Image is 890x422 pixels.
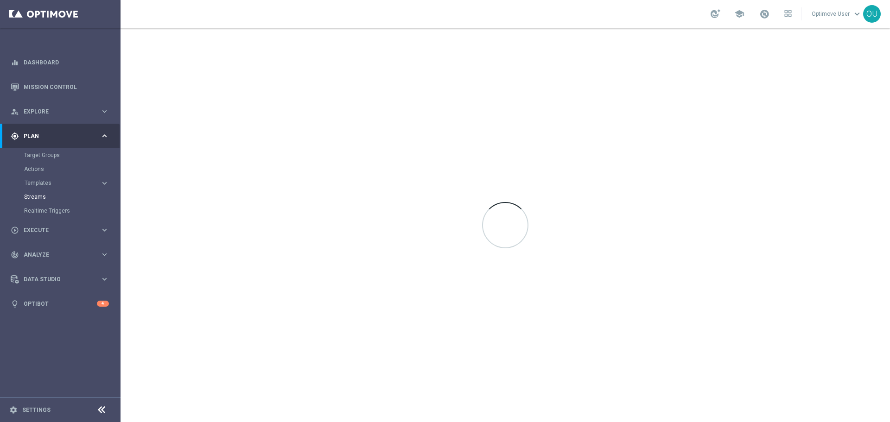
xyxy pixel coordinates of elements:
[11,107,19,116] i: person_search
[852,9,862,19] span: keyboard_arrow_down
[100,107,109,116] i: keyboard_arrow_right
[11,226,19,234] i: play_circle_outline
[10,227,109,234] button: play_circle_outline Execute keyboard_arrow_right
[24,179,109,187] button: Templates keyboard_arrow_right
[11,226,100,234] div: Execute
[734,9,744,19] span: school
[100,179,109,188] i: keyboard_arrow_right
[25,180,100,186] div: Templates
[11,132,100,140] div: Plan
[24,162,120,176] div: Actions
[11,251,19,259] i: track_changes
[100,132,109,140] i: keyboard_arrow_right
[100,250,109,259] i: keyboard_arrow_right
[24,193,96,201] a: Streams
[24,207,96,214] a: Realtime Triggers
[10,276,109,283] button: Data Studio keyboard_arrow_right
[24,176,120,190] div: Templates
[11,275,100,283] div: Data Studio
[11,50,109,75] div: Dashboard
[100,226,109,234] i: keyboard_arrow_right
[9,406,18,414] i: settings
[811,7,863,21] a: Optimove Userkeyboard_arrow_down
[10,83,109,91] button: Mission Control
[11,300,19,308] i: lightbulb
[24,252,100,258] span: Analyze
[24,204,120,218] div: Realtime Triggers
[25,180,91,186] span: Templates
[11,107,100,116] div: Explore
[10,300,109,308] button: lightbulb Optibot 4
[24,165,96,173] a: Actions
[10,132,109,140] button: gps_fixed Plan keyboard_arrow_right
[24,227,100,233] span: Execute
[11,251,100,259] div: Analyze
[11,75,109,99] div: Mission Control
[24,190,120,204] div: Streams
[24,50,109,75] a: Dashboard
[11,132,19,140] i: gps_fixed
[24,109,100,114] span: Explore
[97,301,109,307] div: 4
[11,291,109,316] div: Optibot
[24,291,97,316] a: Optibot
[863,5,881,23] div: OU
[24,277,100,282] span: Data Studio
[11,58,19,67] i: equalizer
[24,148,120,162] div: Target Groups
[10,251,109,258] button: track_changes Analyze keyboard_arrow_right
[24,151,96,159] a: Target Groups
[10,108,109,115] button: person_search Explore keyboard_arrow_right
[24,133,100,139] span: Plan
[22,407,51,413] a: Settings
[100,275,109,283] i: keyboard_arrow_right
[24,75,109,99] a: Mission Control
[10,59,109,66] button: equalizer Dashboard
